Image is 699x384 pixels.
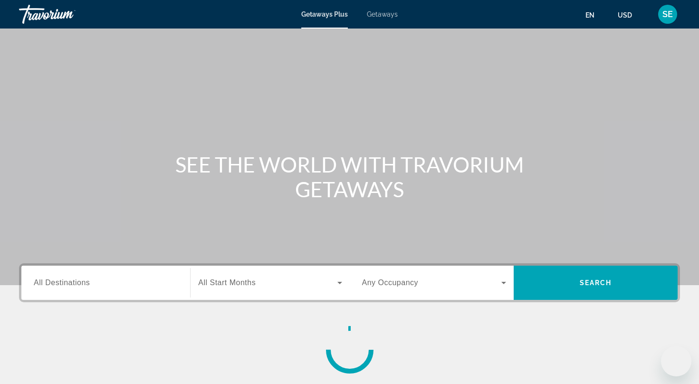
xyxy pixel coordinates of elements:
[618,11,632,19] span: USD
[301,10,348,18] a: Getaways Plus
[367,10,398,18] a: Getaways
[580,279,612,287] span: Search
[585,11,594,19] span: en
[172,152,528,202] h1: SEE THE WORLD WITH TRAVORIUM GETAWAYS
[34,278,178,289] input: Select destination
[585,8,603,22] button: Change language
[21,266,678,300] div: Search widget
[514,266,678,300] button: Search
[34,278,90,287] span: All Destinations
[362,278,419,287] span: Any Occupancy
[655,4,680,24] button: User Menu
[662,10,673,19] span: SE
[198,278,256,287] span: All Start Months
[19,2,114,27] a: Travorium
[618,8,641,22] button: Change currency
[661,346,691,376] iframe: Button to launch messaging window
